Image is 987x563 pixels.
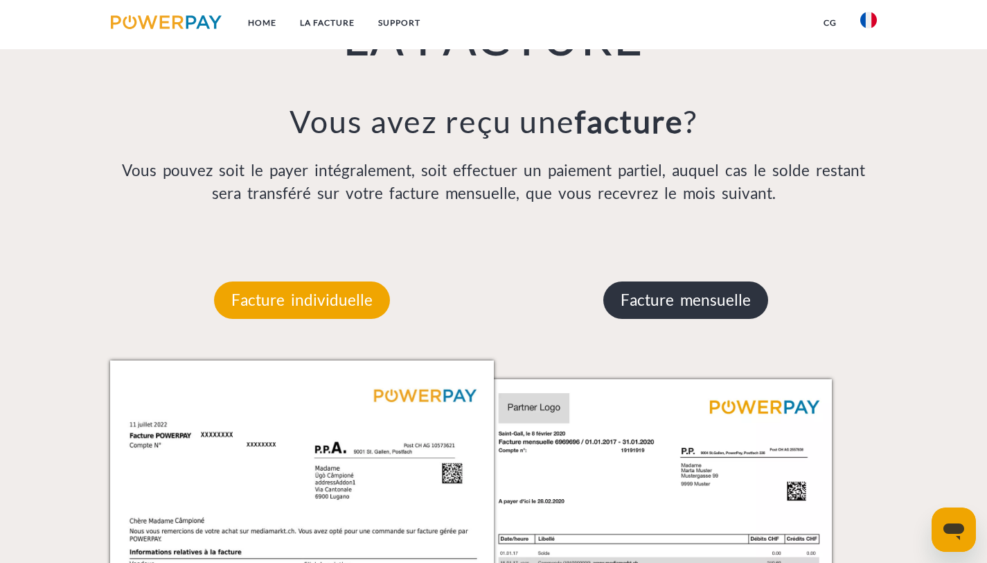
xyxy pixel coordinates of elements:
a: Home [236,10,288,35]
a: LA FACTURE [288,10,366,35]
a: CG [812,10,848,35]
img: logo-powerpay.svg [111,15,222,29]
h3: Vous avez reçu une ? [110,102,878,141]
img: fr [860,12,877,28]
p: Vous pouvez soit le payer intégralement, soit effectuer un paiement partiel, auquel cas le solde ... [110,159,878,206]
a: Support [366,10,432,35]
p: Facture mensuelle [603,281,768,319]
p: Facture individuelle [214,281,390,319]
iframe: Bouton de lancement de la fenêtre de messagerie [932,508,976,552]
b: facture [575,103,684,140]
